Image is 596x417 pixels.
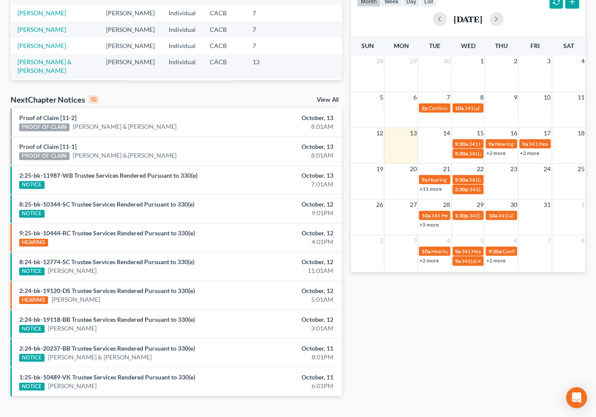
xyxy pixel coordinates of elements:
div: HEARING [19,239,48,247]
span: Tue [429,42,440,49]
div: October, 12 [235,200,333,209]
td: [PERSON_NAME] [99,79,162,95]
a: +2 more [419,257,439,264]
span: 13 [409,128,418,138]
div: 8:01PM [235,353,333,362]
div: NOTICE [19,181,45,189]
a: [PERSON_NAME] & [PERSON_NAME] [73,122,177,131]
span: 19 [375,164,384,174]
span: 24 [543,164,552,174]
span: 3 [547,56,552,66]
span: 22 [476,164,485,174]
div: 3:01AM [235,324,333,333]
span: 4 [446,235,451,246]
span: Mon [394,42,409,49]
td: CACB [203,54,246,79]
div: NOTICE [19,268,45,276]
a: View All [317,97,339,103]
span: Fri [530,42,540,49]
td: Individual [162,79,203,95]
div: Open Intercom Messenger [566,387,587,408]
span: Thu [496,42,508,49]
a: +2 more [486,257,506,264]
h2: [DATE] [454,14,483,24]
a: [PERSON_NAME] [17,9,66,17]
td: 7 [246,79,289,95]
a: [PERSON_NAME] [52,295,100,304]
a: 2:25-bk-11987-WB Trustee Services Rendered Pursuant to 330(e) [19,172,198,179]
span: 10a [455,105,464,111]
span: Hearing for [PERSON_NAME] & [PERSON_NAME] [428,176,543,183]
span: 9a [455,258,461,264]
td: 7 [246,5,289,21]
span: 9a [489,141,494,147]
a: 2:24-bk-20237-BB Trustee Services Rendered Pursuant to 330(e) [19,345,195,352]
span: 28 [375,56,384,66]
div: 8:01AM [235,151,333,160]
span: 2 [513,56,518,66]
td: CACB [203,5,246,21]
span: 341(a) meeting for [PERSON_NAME] [470,212,554,219]
span: 5 [379,92,384,103]
a: Proof of Claim [11-1] [19,143,76,150]
span: 4 [580,56,586,66]
span: 10a [422,248,430,255]
span: 17 [543,128,552,138]
span: 341 Hearing for [PERSON_NAME] [469,141,547,147]
span: 3 [412,235,418,246]
td: [PERSON_NAME] [99,5,162,21]
td: CACB [203,21,246,38]
span: 20 [409,164,418,174]
a: [PERSON_NAME] [17,26,66,33]
span: 10a [489,212,497,219]
a: 8:24-bk-12774-SC Trustee Services Rendered Pursuant to 330(e) [19,258,194,265]
div: 10 [89,96,99,103]
span: 27 [409,200,418,210]
span: 341(a) meeting for [PERSON_NAME] [462,258,546,264]
div: October, 11 [235,373,333,382]
td: [PERSON_NAME] [99,38,162,54]
span: 31 [543,200,552,210]
div: October, 12 [235,258,333,266]
span: 1 [580,200,586,210]
span: 29 [476,200,485,210]
a: 1:25-bk-10489-VK Trustee Services Rendered Pursuant to 330(e) [19,373,195,381]
a: +2 more [520,150,539,156]
span: 8 [580,235,586,246]
span: 9a [522,141,528,147]
div: October, 13 [235,142,333,151]
div: PROOF OF CLAIM [19,152,69,160]
td: Individual [162,54,203,79]
a: [PERSON_NAME] & [PERSON_NAME] [48,353,152,362]
span: 6 [513,235,518,246]
a: +11 more [419,186,442,192]
span: Sun [361,42,374,49]
span: Sat [563,42,574,49]
span: 8 [479,92,485,103]
a: 8:25-bk-10344-SC Trustee Services Rendered Pursuant to 330(e) [19,200,194,208]
a: Proof of Claim [11-2] [19,114,76,121]
span: Continued Status Conf [429,105,480,111]
td: [PERSON_NAME] [99,21,162,38]
span: 6 [412,92,418,103]
span: 341(a) meeting for [PERSON_NAME] [469,150,554,157]
span: 1:30p [455,212,469,219]
a: +5 more [419,221,439,228]
div: NOTICE [19,325,45,333]
span: 2 [379,235,384,246]
a: 2:24-bk-19118-BB Trustee Services Rendered Pursuant to 330(e) [19,316,195,323]
span: Hearing for [PERSON_NAME] [431,248,499,255]
span: 2:30p [455,186,469,193]
div: NextChapter Notices [10,94,99,105]
td: CACB [203,79,246,95]
td: 7 [246,38,289,54]
span: 26 [375,200,384,210]
td: Individual [162,38,203,54]
span: 341(a) Meeting for [470,186,513,193]
span: 1 [479,56,485,66]
td: Individual [162,21,203,38]
span: 30 [443,56,451,66]
div: NOTICE [19,210,45,218]
td: [PERSON_NAME] [99,54,162,79]
div: 6:01PM [235,382,333,390]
